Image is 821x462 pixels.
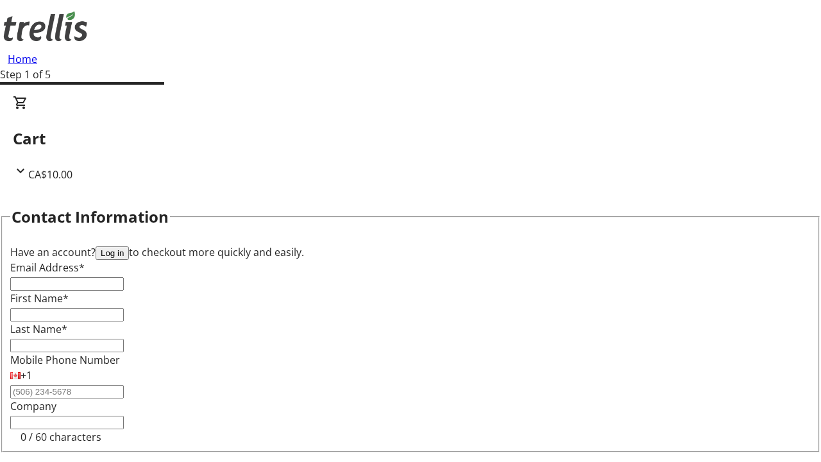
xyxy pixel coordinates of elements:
input: (506) 234-5678 [10,385,124,398]
h2: Cart [13,127,808,150]
button: Log in [96,246,129,260]
h2: Contact Information [12,205,169,228]
label: Last Name* [10,322,67,336]
div: Have an account? to checkout more quickly and easily. [10,244,811,260]
div: CartCA$10.00 [13,95,808,182]
label: First Name* [10,291,69,305]
label: Email Address* [10,261,85,275]
span: CA$10.00 [28,167,72,182]
label: Company [10,399,56,413]
label: Mobile Phone Number [10,353,120,367]
tr-character-limit: 0 / 60 characters [21,430,101,444]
